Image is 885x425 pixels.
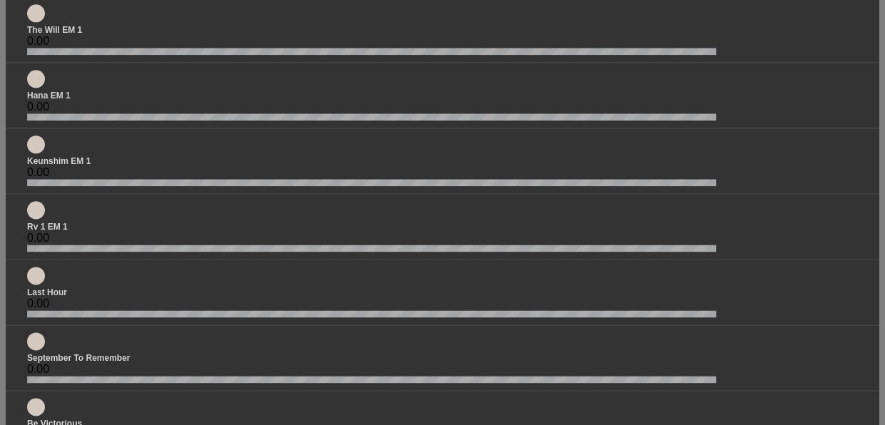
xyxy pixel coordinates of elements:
[27,101,49,113] span: 0.00
[27,25,858,35] p: The Will EM 1
[27,287,858,297] p: Last Hour
[27,156,858,166] p: Keunshim EM 1
[27,166,49,178] span: 0.00
[27,35,49,47] span: 0.00
[27,363,49,375] span: 0.00
[27,232,49,244] span: 0.00
[27,91,858,101] p: Hana EM 1
[27,353,858,363] p: September to Remember
[27,222,858,232] p: Rv 1 EM 1
[27,297,49,309] span: 0.00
